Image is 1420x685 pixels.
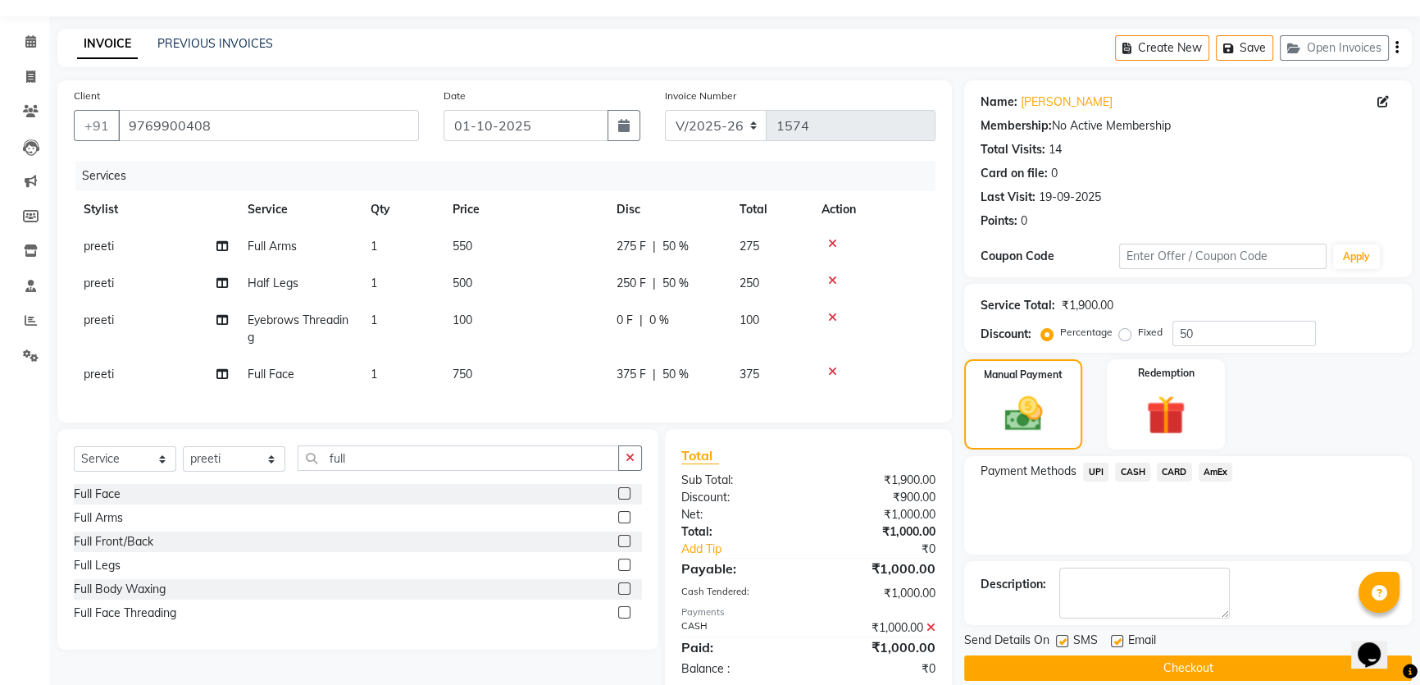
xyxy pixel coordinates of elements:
span: 275 [740,239,759,253]
span: Payment Methods [981,463,1076,480]
a: INVOICE [77,30,138,59]
span: 250 F [617,275,646,292]
div: Description: [981,576,1046,593]
div: Paid: [669,637,808,657]
span: CASH [1115,463,1150,482]
label: Redemption [1138,366,1195,381]
div: No Active Membership [981,117,1395,135]
span: Full Arms [248,239,297,253]
div: Net: [669,506,808,523]
button: Checkout [964,655,1412,681]
label: Invoice Number [665,89,736,103]
button: Open Invoices [1280,35,1389,61]
button: Save [1216,35,1273,61]
div: Services [75,161,948,191]
span: 50 % [662,366,689,383]
span: 375 [740,367,759,381]
div: Discount: [981,326,1031,343]
input: Enter Offer / Coupon Code [1119,244,1327,269]
div: Points: [981,212,1017,230]
div: Full Legs [74,557,121,574]
div: Discount: [669,489,808,506]
span: 500 [453,276,472,290]
span: 50 % [662,275,689,292]
div: Membership: [981,117,1052,135]
label: Date [444,89,466,103]
div: Payments [681,605,936,619]
div: Full Body Waxing [74,581,166,598]
div: Name: [981,94,1017,111]
span: SMS [1073,632,1098,652]
div: ₹1,000.00 [808,559,948,578]
span: preeti [84,239,114,253]
th: Service [238,191,361,228]
div: ₹0 [808,660,948,678]
div: 0 [1021,212,1027,230]
span: 100 [740,313,759,327]
span: 50 % [662,238,689,255]
span: 100 [453,313,472,327]
span: | [653,366,656,383]
div: CASH [669,619,808,637]
label: Manual Payment [984,368,1063,382]
label: Fixed [1138,325,1163,340]
span: 750 [453,367,472,381]
label: Client [74,89,100,103]
a: Add Tip [669,541,832,558]
div: Coupon Code [981,248,1119,265]
div: ₹0 [831,541,948,558]
span: preeti [84,367,114,381]
span: Send Details On [964,632,1049,652]
span: 0 F [617,312,633,329]
div: ₹1,000.00 [808,506,948,523]
span: Email [1128,632,1156,652]
div: Service Total: [981,297,1055,314]
span: AmEx [1199,463,1233,482]
span: 250 [740,276,759,290]
div: ₹1,900.00 [1062,297,1113,314]
div: Payable: [669,559,808,578]
button: Apply [1333,244,1380,269]
span: 550 [453,239,472,253]
div: Balance : [669,660,808,678]
a: PREVIOUS INVOICES [157,36,273,51]
span: 375 F [617,366,646,383]
span: | [639,312,643,329]
span: preeti [84,313,114,327]
span: | [653,275,656,292]
span: 0 % [649,312,669,329]
div: 0 [1051,165,1058,182]
div: ₹1,900.00 [808,472,948,489]
span: Eyebrows Threading [248,313,348,345]
div: 19-09-2025 [1039,189,1101,206]
span: Full Face [248,367,294,381]
th: Qty [361,191,443,228]
span: Half Legs [248,276,298,290]
input: Search by Name/Mobile/Email/Code [118,110,419,141]
div: ₹1,000.00 [808,585,948,602]
th: Disc [607,191,730,228]
span: 1 [371,367,377,381]
th: Action [812,191,935,228]
div: Last Visit: [981,189,1035,206]
th: Stylist [74,191,238,228]
div: ₹1,000.00 [808,523,948,541]
div: Sub Total: [669,472,808,489]
th: Price [443,191,607,228]
div: Total: [669,523,808,541]
span: 1 [371,276,377,290]
button: Create New [1115,35,1209,61]
th: Total [730,191,812,228]
span: UPI [1083,463,1108,482]
span: Total [681,447,719,464]
iframe: chat widget [1351,619,1404,669]
input: Search or Scan [298,445,619,471]
img: _cash.svg [993,392,1054,436]
span: 1 [371,239,377,253]
div: Full Face Threading [74,605,176,622]
div: Total Visits: [981,141,1045,158]
div: Full Face [74,486,121,503]
div: Cash Tendered: [669,585,808,602]
div: 14 [1049,141,1062,158]
img: _gift.svg [1134,390,1198,440]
